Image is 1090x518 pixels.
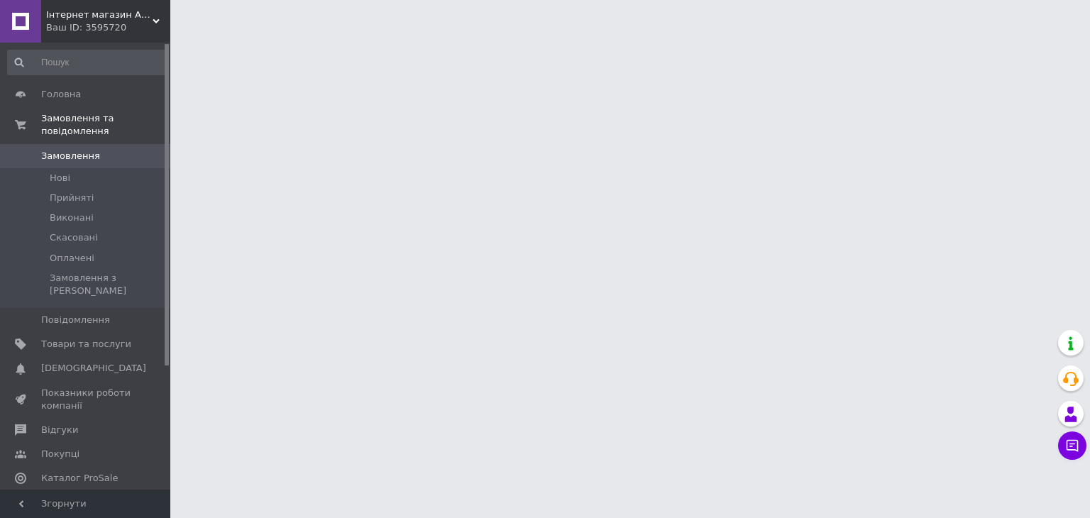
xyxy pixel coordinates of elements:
[41,314,110,326] span: Повідомлення
[41,88,81,101] span: Головна
[41,472,118,485] span: Каталог ProSale
[50,172,70,184] span: Нові
[50,272,166,297] span: Замовлення з [PERSON_NAME]
[41,338,131,351] span: Товари та послуги
[50,231,98,244] span: Скасовані
[46,9,153,21] span: Інтернет магазин Астрей
[41,150,100,162] span: Замовлення
[50,192,94,204] span: Прийняті
[41,112,170,138] span: Замовлення та повідомлення
[1058,431,1086,460] button: Чат з покупцем
[41,362,146,375] span: [DEMOGRAPHIC_DATA]
[41,387,131,412] span: Показники роботи компанії
[7,50,167,75] input: Пошук
[46,21,170,34] div: Ваш ID: 3595720
[50,252,94,265] span: Оплачені
[41,424,78,436] span: Відгуки
[41,448,79,461] span: Покупці
[50,211,94,224] span: Виконані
